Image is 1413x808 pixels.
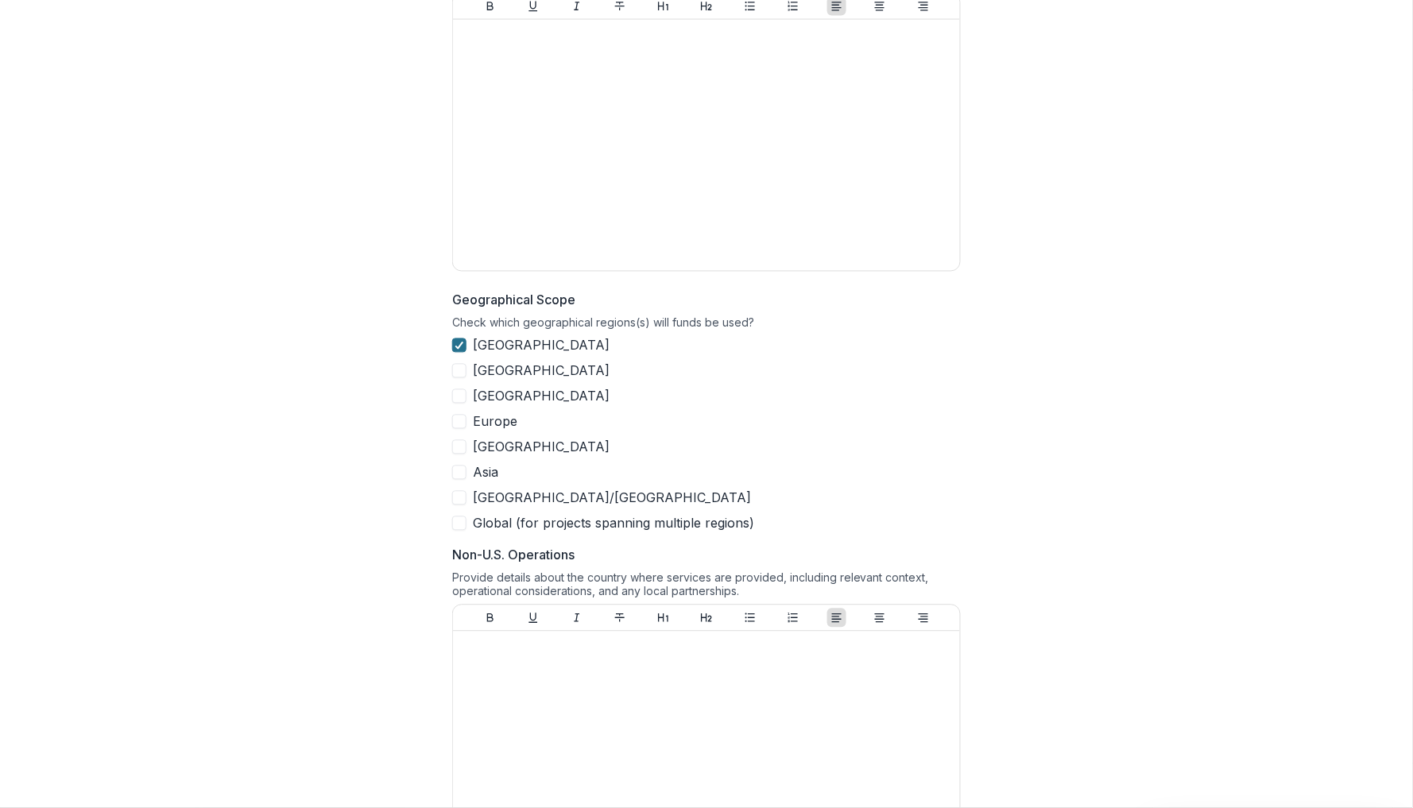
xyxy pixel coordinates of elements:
[473,438,610,457] span: [GEOGRAPHIC_DATA]
[827,609,846,628] button: Align Left
[452,291,575,310] p: Geographical Scope
[473,412,517,431] span: Europe
[654,609,673,628] button: Heading 1
[473,387,610,406] span: [GEOGRAPHIC_DATA]
[473,361,610,381] span: [GEOGRAPHIC_DATA]
[741,609,760,628] button: Bullet List
[870,609,889,628] button: Align Center
[452,546,575,565] p: Non-U.S. Operations
[473,336,610,355] span: [GEOGRAPHIC_DATA]
[473,463,498,482] span: Asia
[452,571,961,605] div: Provide details about the country where services are provided, including relevant context, operat...
[524,609,543,628] button: Underline
[473,514,754,533] span: Global (for projects spanning multiple regions)
[697,609,716,628] button: Heading 2
[481,609,500,628] button: Bold
[452,316,961,336] div: Check which geographical regions(s) will funds be used?
[610,609,629,628] button: Strike
[784,609,803,628] button: Ordered List
[473,489,751,508] span: [GEOGRAPHIC_DATA]/[GEOGRAPHIC_DATA]
[914,609,933,628] button: Align Right
[567,609,586,628] button: Italicize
